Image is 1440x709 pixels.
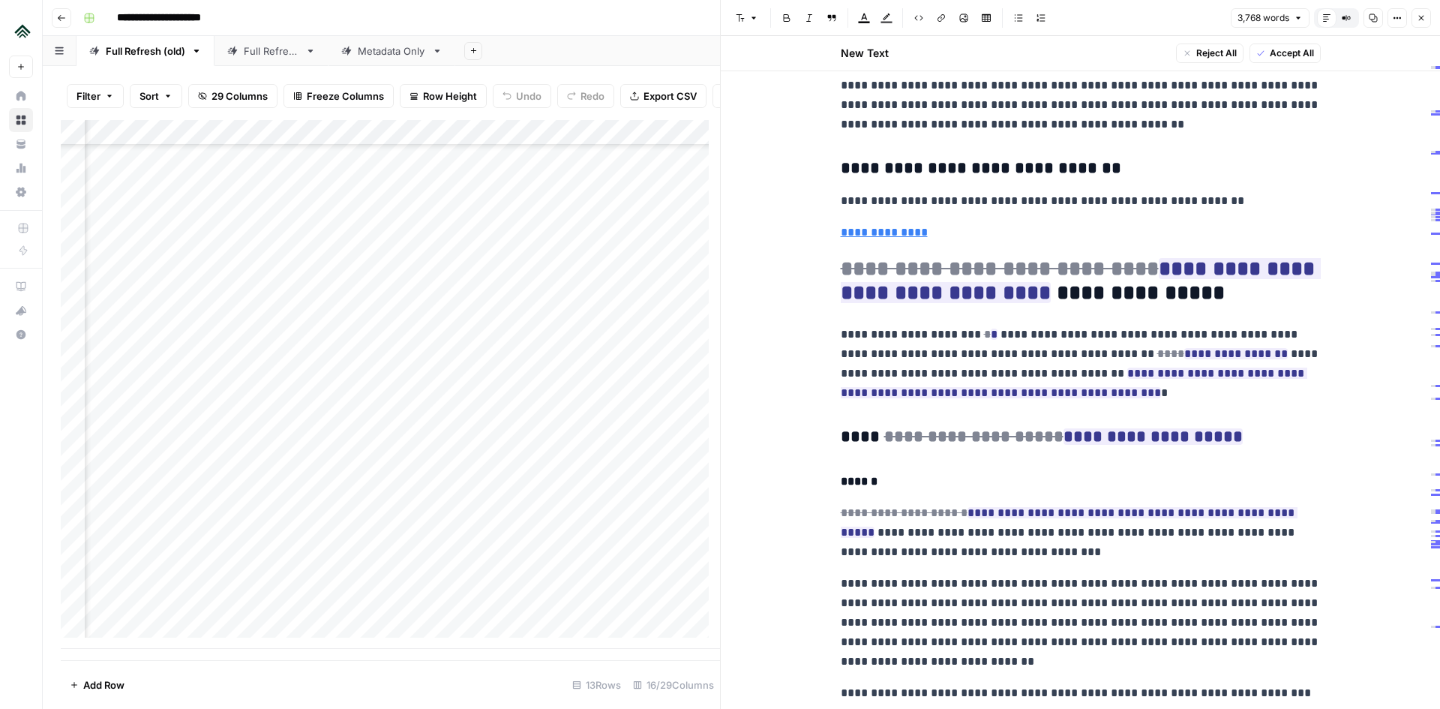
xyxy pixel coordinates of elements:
a: Full Refresh [214,36,328,66]
a: Settings [9,180,33,204]
span: Row Height [423,89,477,104]
button: Row Height [400,84,487,108]
div: Full Refresh [244,44,299,59]
div: Metadata Only [358,44,426,59]
button: Reject All [1176,44,1243,63]
a: Full Refresh (old) [76,36,214,66]
a: Usage [9,156,33,180]
button: Sort [130,84,182,108]
span: 29 Columns [211,89,268,104]
button: Add Row [61,673,133,697]
a: Metadata Only [328,36,455,66]
button: 29 Columns [188,84,277,108]
span: Undo [516,89,541,104]
button: Accept All [1249,44,1321,63]
a: Browse [9,108,33,132]
h2: New Text [841,46,889,61]
button: 3,768 words [1231,8,1309,28]
a: AirOps Academy [9,275,33,299]
button: Export CSV [620,84,706,108]
span: 3,768 words [1237,11,1289,25]
button: Help + Support [9,323,33,347]
span: Export CSV [643,89,697,104]
a: Home [9,84,33,108]
img: Uplisting Logo [9,17,36,44]
button: Undo [493,84,551,108]
span: Freeze Columns [307,89,384,104]
span: Sort [139,89,159,104]
button: Workspace: Uplisting [9,12,33,50]
button: What's new? [9,299,33,323]
div: Full Refresh (old) [106,44,185,59]
button: Redo [557,84,614,108]
div: 13 Rows [566,673,627,697]
span: Add Row [83,677,124,692]
span: Filter [76,89,100,104]
span: Redo [580,89,604,104]
a: Your Data [9,132,33,156]
button: Filter [67,84,124,108]
div: 16/29 Columns [627,673,720,697]
div: What's new? [10,299,32,322]
span: Reject All [1196,47,1237,60]
span: Accept All [1270,47,1314,60]
button: Freeze Columns [283,84,394,108]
